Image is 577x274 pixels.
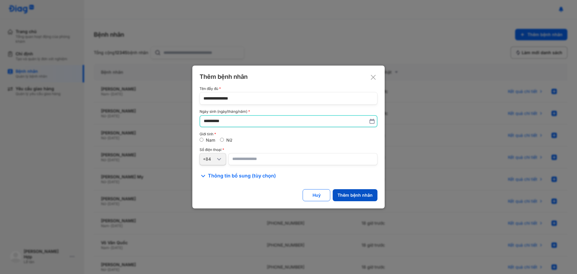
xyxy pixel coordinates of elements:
[200,109,377,114] div: Ngày sinh (ngày/tháng/năm)
[200,73,377,81] div: Thêm bệnh nhân
[200,148,377,152] div: Số điện thoại
[333,189,377,201] button: Thêm bệnh nhân
[208,172,276,180] span: Thông tin bổ sung (tùy chọn)
[303,189,330,201] button: Huỷ
[200,132,377,136] div: Giới tính
[206,137,215,143] label: Nam
[337,192,373,198] div: Thêm bệnh nhân
[203,156,215,162] div: +84
[226,137,232,143] label: Nữ
[200,87,377,91] div: Tên đầy đủ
